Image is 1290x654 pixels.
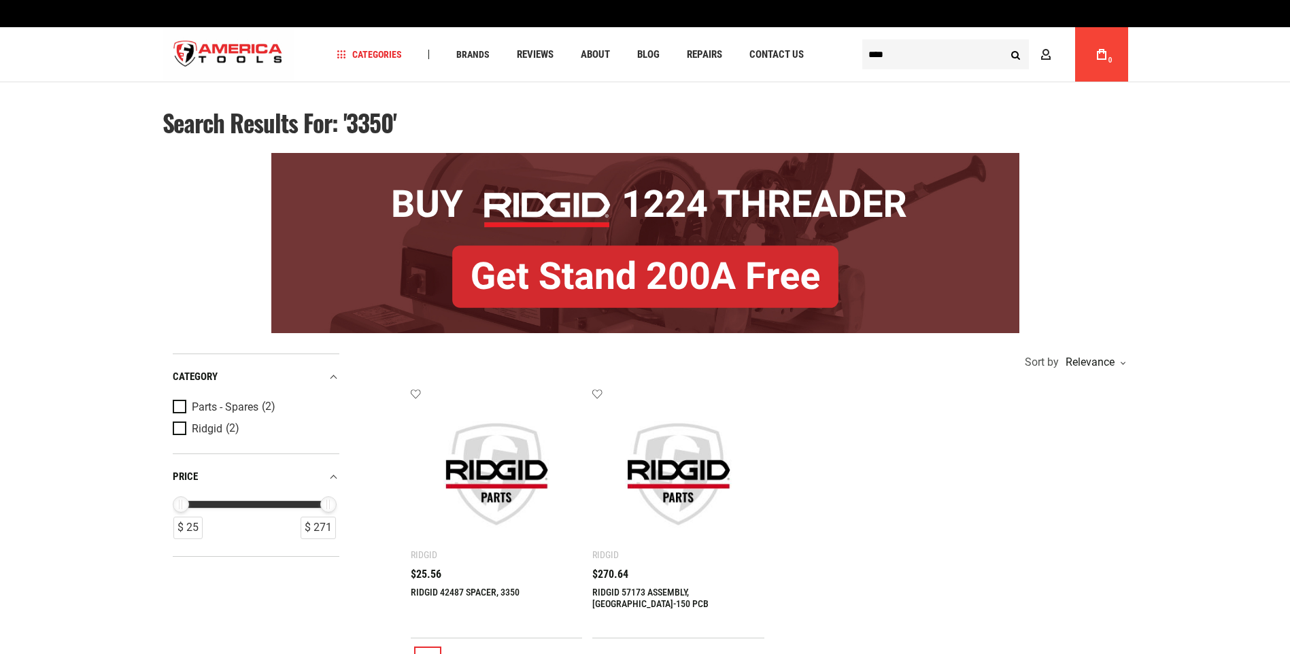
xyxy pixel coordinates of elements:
[192,401,258,413] span: Parts - Spares
[592,587,709,609] a: RIDGID 57173 ASSEMBLY, [GEOGRAPHIC_DATA]-150 PCB
[163,105,397,140] span: Search results for: '3350'
[301,517,336,539] div: $ 271
[1089,27,1115,82] a: 0
[411,549,437,560] div: Ridgid
[749,50,804,60] span: Contact Us
[1108,56,1113,64] span: 0
[173,421,336,436] a: Ridgid (2)
[687,50,722,60] span: Repairs
[456,50,490,59] span: Brands
[592,569,628,580] span: $270.64
[517,50,554,60] span: Reviews
[424,402,569,547] img: RIDGID 42487 SPACER, 3350
[1025,357,1059,368] span: Sort by
[271,153,1019,333] img: BOGO: Buy RIDGID® 1224 Threader, Get Stand 200A Free!
[637,50,660,60] span: Blog
[631,46,666,64] a: Blog
[411,569,441,580] span: $25.56
[226,423,239,434] span: (2)
[163,29,294,80] img: America Tools
[450,46,496,64] a: Brands
[411,587,520,598] a: RIDGID 42487 SPACER, 3350
[337,50,402,59] span: Categories
[606,402,751,547] img: RIDGID 57173 ASSEMBLY, CA-150 PCB
[173,354,339,557] div: Product Filters
[192,423,222,435] span: Ridgid
[575,46,616,64] a: About
[173,517,203,539] div: $ 25
[173,368,339,386] div: category
[173,468,339,486] div: price
[511,46,560,64] a: Reviews
[743,46,810,64] a: Contact Us
[163,29,294,80] a: store logo
[592,549,619,560] div: Ridgid
[262,401,275,413] span: (2)
[1003,41,1029,67] button: Search
[681,46,728,64] a: Repairs
[1062,357,1125,368] div: Relevance
[581,50,610,60] span: About
[330,46,408,64] a: Categories
[173,400,336,415] a: Parts - Spares (2)
[271,153,1019,163] a: BOGO: Buy RIDGID® 1224 Threader, Get Stand 200A Free!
